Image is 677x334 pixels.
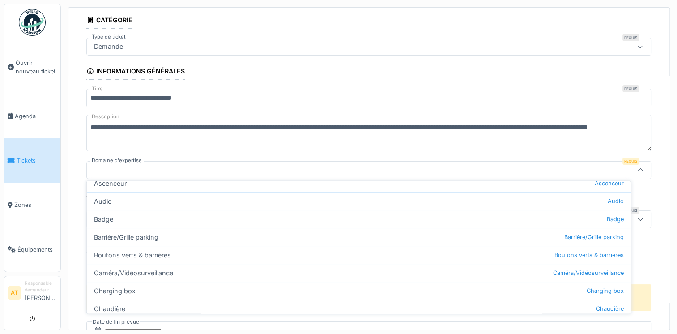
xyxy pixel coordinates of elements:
div: Ascenceur [87,174,631,192]
div: Chaudière [87,300,631,317]
div: Caméra/Vidéosurveillance [87,264,631,282]
span: Charging box [586,287,623,295]
div: Boutons verts & barrières [87,246,631,264]
div: Catégorie [86,13,132,29]
li: AT [8,286,21,300]
a: Ouvrir nouveau ticket [4,41,60,94]
span: Boutons verts & barrières [554,251,623,259]
label: Domaine d'expertise [90,157,144,164]
a: Zones [4,183,60,227]
label: Description [90,111,121,122]
li: [PERSON_NAME] [25,280,57,306]
div: Barrière/Grille parking [87,228,631,246]
span: Audio [607,197,623,206]
span: Agenda [15,112,57,120]
div: Requis [622,34,639,41]
a: AT Responsable demandeur[PERSON_NAME] [8,280,57,308]
span: Barrière/Grille parking [564,233,623,241]
img: Badge_color-CXgf-gQk.svg [19,9,46,36]
div: Responsable demandeur [25,280,57,294]
span: Badge [606,215,623,223]
div: Informations générales [86,64,185,80]
div: Requis [622,158,639,165]
span: Caméra/Vidéosurveillance [553,269,623,277]
span: Chaudière [596,304,623,313]
label: Date de fin prévue [92,317,140,327]
label: Type de ticket [90,33,128,41]
div: Requis [622,85,639,92]
span: Ouvrir nouveau ticket [16,59,57,76]
a: Agenda [4,94,60,138]
a: Équipements [4,227,60,272]
div: Demande [90,42,127,51]
span: Équipements [17,245,57,254]
div: Charging box [87,282,631,300]
a: Tickets [4,138,60,183]
div: Audio [87,192,631,210]
label: Titre [90,85,105,93]
div: Badge [87,210,631,228]
span: Tickets [17,156,57,165]
span: Ascenceur [594,179,623,188]
span: Zones [14,201,57,209]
